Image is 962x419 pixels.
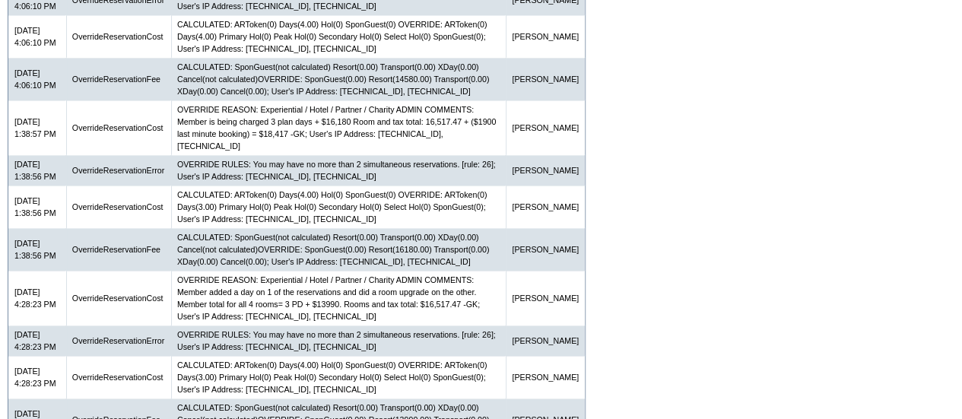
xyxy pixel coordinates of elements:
[66,271,171,325] td: OverrideReservationCost
[66,228,171,271] td: OverrideReservationFee
[8,100,66,155] td: [DATE] 1:38:57 PM
[171,58,506,100] td: CALCULATED: SponGuest(not calculated) Resort(0.00) Transport(0.00) XDay(0.00) Cancel(not calculat...
[8,356,66,398] td: [DATE] 4:28:23 PM
[8,271,66,325] td: [DATE] 4:28:23 PM
[8,228,66,271] td: [DATE] 1:38:56 PM
[66,186,171,228] td: OverrideReservationCost
[171,155,506,186] td: OVERRIDE RULES: You may have no more than 2 simultaneous reservations. [rule: 26]; User's IP Addr...
[66,15,171,58] td: OverrideReservationCost
[66,58,171,100] td: OverrideReservationFee
[8,186,66,228] td: [DATE] 1:38:56 PM
[8,58,66,100] td: [DATE] 4:06:10 PM
[506,100,585,155] td: [PERSON_NAME]
[506,228,585,271] td: [PERSON_NAME]
[8,325,66,356] td: [DATE] 4:28:23 PM
[506,155,585,186] td: [PERSON_NAME]
[171,271,506,325] td: OVERRIDE REASON: Experiential / Hotel / Partner / Charity ADMIN COMMENTS: Member added a day on 1...
[171,186,506,228] td: CALCULATED: ARToken(0) Days(4.00) Hol(0) SponGuest(0) OVERRIDE: ARToken(0) Days(3.00) Primary Hol...
[171,325,506,356] td: OVERRIDE RULES: You may have no more than 2 simultaneous reservations. [rule: 26]; User's IP Addr...
[506,58,585,100] td: [PERSON_NAME]
[8,155,66,186] td: [DATE] 1:38:56 PM
[66,356,171,398] td: OverrideReservationCost
[66,325,171,356] td: OverrideReservationError
[171,356,506,398] td: CALCULATED: ARToken(0) Days(4.00) Hol(0) SponGuest(0) OVERRIDE: ARToken(0) Days(3.00) Primary Hol...
[506,325,585,356] td: [PERSON_NAME]
[171,100,506,155] td: OVERRIDE REASON: Experiential / Hotel / Partner / Charity ADMIN COMMENTS: Member is being charged...
[506,271,585,325] td: [PERSON_NAME]
[506,15,585,58] td: [PERSON_NAME]
[66,100,171,155] td: OverrideReservationCost
[8,15,66,58] td: [DATE] 4:06:10 PM
[171,15,506,58] td: CALCULATED: ARToken(0) Days(4.00) Hol(0) SponGuest(0) OVERRIDE: ARToken(0) Days(4.00) Primary Hol...
[171,228,506,271] td: CALCULATED: SponGuest(not calculated) Resort(0.00) Transport(0.00) XDay(0.00) Cancel(not calculat...
[506,356,585,398] td: [PERSON_NAME]
[506,186,585,228] td: [PERSON_NAME]
[66,155,171,186] td: OverrideReservationError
